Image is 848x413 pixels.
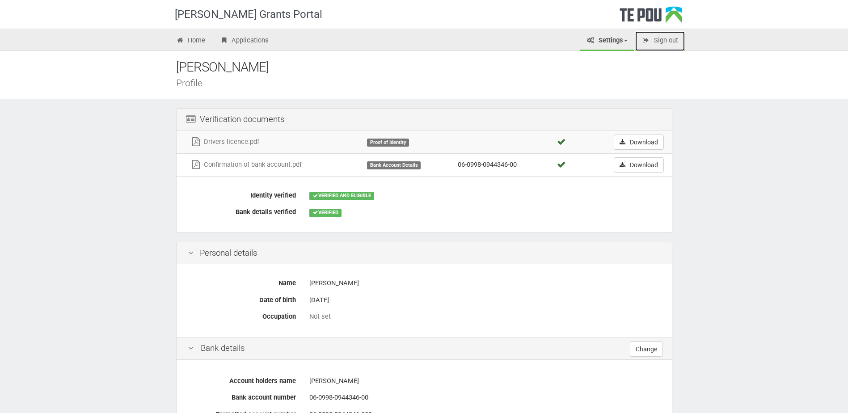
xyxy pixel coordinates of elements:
[309,292,661,308] div: [DATE]
[309,312,661,321] div: Not set
[630,341,663,357] a: Change
[176,58,686,77] div: [PERSON_NAME]
[181,204,303,217] label: Bank details verified
[181,373,303,386] label: Account holders name
[213,31,275,51] a: Applications
[454,153,553,176] td: 06-0998-0944346-00
[309,209,342,217] div: VERIFIED
[177,109,672,131] div: Verification documents
[181,390,303,402] label: Bank account number
[176,78,686,88] div: Profile
[367,161,421,169] div: Bank Account Details
[309,390,661,405] div: 06-0998-0944346-00
[620,6,682,29] div: Te Pou Logo
[309,192,374,200] div: VERIFIED AND ELIGIBLE
[169,31,212,51] a: Home
[614,157,664,173] a: Download
[580,31,634,51] a: Settings
[190,138,259,146] a: Drivers licence.pdf
[309,275,661,291] div: [PERSON_NAME]
[190,160,302,169] a: Confirmation of bank account.pdf
[181,275,303,288] label: Name
[181,188,303,200] label: Identity verified
[181,309,303,321] label: Occupation
[177,337,672,360] div: Bank details
[181,292,303,305] label: Date of birth
[367,139,409,147] div: Proof of Identity
[177,242,672,265] div: Personal details
[635,31,685,51] a: Sign out
[309,373,661,389] div: [PERSON_NAME]
[614,135,664,150] a: Download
